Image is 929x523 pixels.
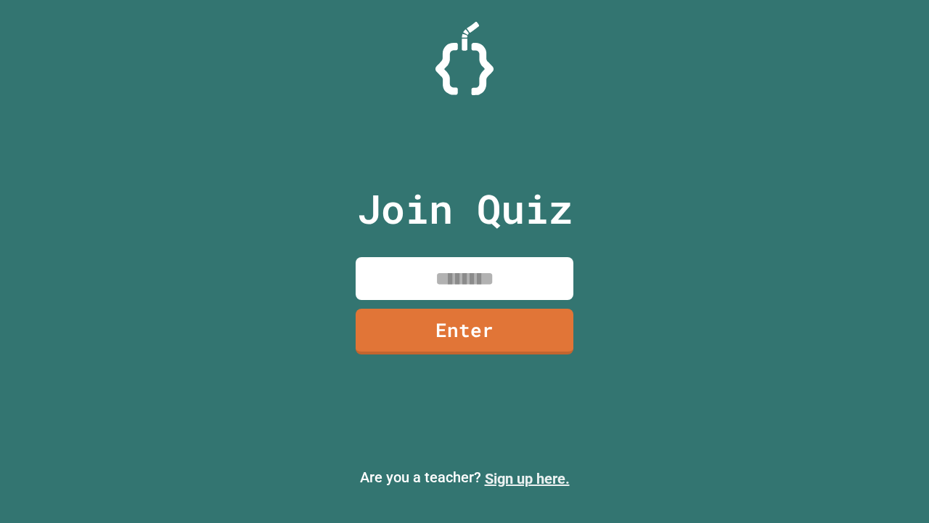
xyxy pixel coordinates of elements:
a: Sign up here. [485,470,570,487]
p: Are you a teacher? [12,466,917,490]
img: Logo.svg [435,22,494,95]
a: Enter [356,309,573,354]
p: Join Quiz [357,179,573,239]
iframe: chat widget [868,465,914,508]
iframe: chat widget [809,402,914,463]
